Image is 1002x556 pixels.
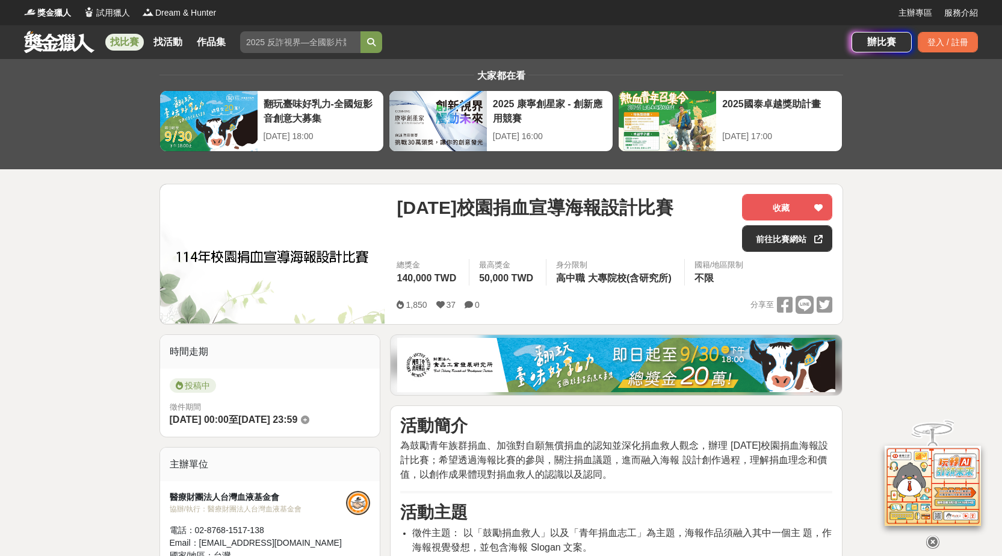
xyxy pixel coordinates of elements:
[142,7,216,19] a: LogoDream & Hunter
[400,440,828,479] span: 為鼓勵青年族群捐血、加強對自願無償捐血的認知並深化捐血救人觀念，辦理 [DATE]校園捐血海報設計比賽；希望透過海報比賽的參與，關注捐血議題，進而融入海報 設計創作過程，理解捐血理念和價值，以創...
[493,97,607,124] div: 2025 康寧創星家 - 創新應用競賽
[447,300,456,310] span: 37
[750,296,774,314] span: 分享至
[24,7,71,19] a: Logo獎金獵人
[142,6,154,18] img: Logo
[397,338,835,392] img: 1c81a89c-c1b3-4fd6-9c6e-7d29d79abef5.jpg
[170,378,216,393] span: 投稿中
[264,130,377,143] div: [DATE] 18:00
[105,34,144,51] a: 找比賽
[37,7,71,19] span: 獎金獵人
[406,300,427,310] span: 1,850
[159,90,384,152] a: 翻玩臺味好乳力-全國短影音創意大募集[DATE] 18:00
[479,273,533,283] span: 50,000 TWD
[149,34,187,51] a: 找活動
[898,7,932,19] a: 主辦專區
[918,32,978,52] div: 登入 / 註冊
[155,7,216,19] span: Dream & Hunter
[160,184,385,323] img: Cover Image
[852,32,912,52] a: 辦比賽
[389,90,613,152] a: 2025 康寧創星家 - 創新應用競賽[DATE] 16:00
[170,491,347,504] div: 醫療財團法人台灣血液基金會
[722,97,836,124] div: 2025國泰卓越獎助計畫
[588,273,672,283] span: 大專院校(含研究所)
[556,273,585,283] span: 高中職
[170,524,347,537] div: 電話： 02-8768-1517-138
[479,259,536,271] span: 最高獎金
[742,225,832,252] a: 前往比賽網站
[397,259,459,271] span: 總獎金
[400,503,468,522] strong: 活動主題
[397,194,673,221] span: [DATE]校園捐血宣導海報設計比賽
[885,446,981,526] img: d2146d9a-e6f6-4337-9592-8cefde37ba6b.png
[170,414,229,425] span: [DATE] 00:00
[192,34,230,51] a: 作品集
[240,31,360,53] input: 2025 反詐視界—全國影片競賽
[170,504,347,514] div: 協辦/執行： 醫療財團法人台灣血液基金會
[412,528,832,552] span: 徵件主題： 以「鼓勵捐血救人」以及「青年捐血志工」為主題，海報作品須融入其中一個主 題，作海報視覺發想，並包含海報 Slogan 文案。
[944,7,978,19] a: 服務介紹
[238,414,297,425] span: [DATE] 23:59
[160,335,380,369] div: 時間走期
[170,402,201,411] span: 徵件期間
[83,7,130,19] a: Logo試用獵人
[96,7,130,19] span: 試用獵人
[694,259,744,271] div: 國籍/地區限制
[475,300,480,310] span: 0
[742,194,832,220] button: 收藏
[556,259,675,271] div: 身分限制
[618,90,843,152] a: 2025國泰卓越獎助計畫[DATE] 17:00
[722,130,836,143] div: [DATE] 17:00
[493,130,607,143] div: [DATE] 16:00
[264,97,377,124] div: 翻玩臺味好乳力-全國短影音創意大募集
[24,6,36,18] img: Logo
[694,273,714,283] span: 不限
[83,6,95,18] img: Logo
[160,448,380,481] div: 主辦單位
[397,273,456,283] span: 140,000 TWD
[400,416,468,435] strong: 活動簡介
[229,414,238,425] span: 至
[474,70,528,81] span: 大家都在看
[170,537,347,549] div: Email： [EMAIL_ADDRESS][DOMAIN_NAME]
